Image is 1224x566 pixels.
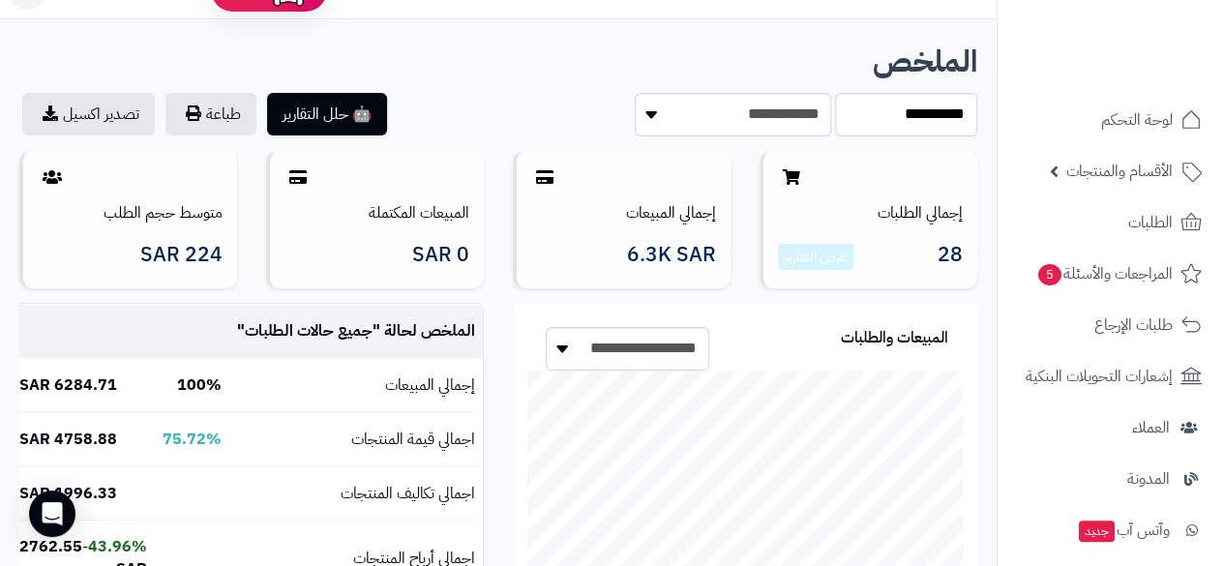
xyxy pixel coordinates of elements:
a: إشعارات التحويلات البنكية [1009,353,1212,400]
button: طباعة [165,93,256,135]
a: المدونة [1009,456,1212,502]
span: المراجعات والأسئلة [1036,260,1173,287]
img: logo-2.png [1092,44,1206,84]
b: الملخص [873,39,977,84]
span: العملاء [1132,414,1170,441]
span: 6.3K SAR [627,244,716,266]
a: المراجعات والأسئلة5 [1009,251,1212,297]
a: العملاء [1009,404,1212,451]
a: وآتس آبجديد [1009,507,1212,553]
button: 🤖 حلل التقارير [267,93,387,135]
a: متوسط حجم الطلب [104,201,223,224]
a: عرض التقارير [785,247,847,267]
span: جديد [1079,521,1115,542]
a: المبيعات المكتملة [369,201,469,224]
b: 75.72% [163,428,222,451]
a: الطلبات [1009,199,1212,246]
b: 1996.33 SAR [19,482,117,505]
a: تصدير اكسيل [22,93,155,135]
span: طلبات الإرجاع [1094,312,1173,339]
a: إجمالي الطلبات [878,201,963,224]
span: جميع حالات الطلبات [245,319,373,343]
td: إجمالي المبيعات [229,359,483,412]
td: اجمالي تكاليف المنتجات [229,467,483,521]
span: 224 SAR [140,244,223,266]
span: 5 [1038,264,1062,286]
span: المدونة [1127,465,1170,492]
td: الملخص لحالة " " [229,305,483,358]
span: 28 [938,244,963,271]
td: اجمالي قيمة المنتجات [229,413,483,466]
span: لوحة التحكم [1101,106,1173,134]
a: إجمالي المبيعات [626,201,716,224]
span: إشعارات التحويلات البنكية [1026,363,1173,390]
span: 0 SAR [412,244,469,266]
b: 4758.88 SAR [19,428,117,451]
span: وآتس آب [1077,517,1170,544]
div: Open Intercom Messenger [29,491,75,537]
span: الطلبات [1128,209,1173,236]
b: 43.96% [88,535,147,558]
span: الأقسام والمنتجات [1066,158,1173,185]
b: 6284.71 SAR [19,373,117,397]
a: طلبات الإرجاع [1009,302,1212,348]
a: لوحة التحكم [1009,97,1212,143]
h3: المبيعات والطلبات [841,330,948,347]
b: 100% [177,373,222,397]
